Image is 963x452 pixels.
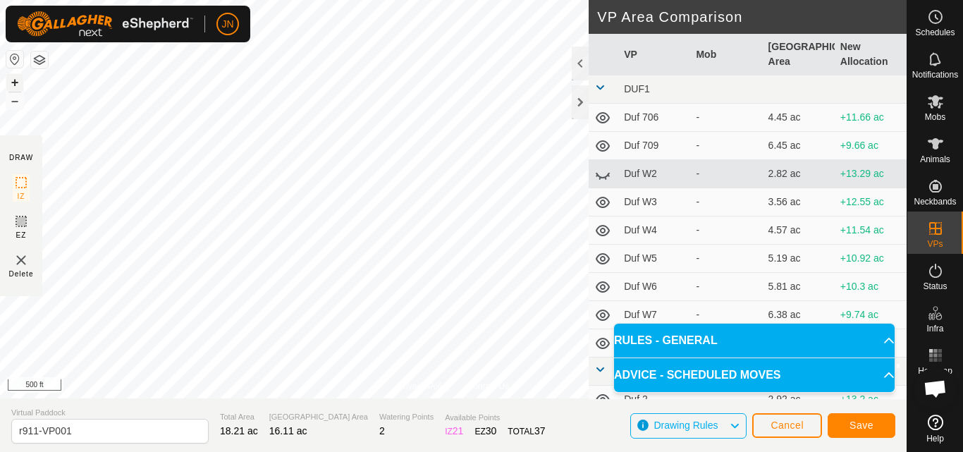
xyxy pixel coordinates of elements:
span: EZ [16,230,27,240]
span: Schedules [915,28,955,37]
span: Save [849,420,873,431]
div: IZ [445,424,463,439]
a: Help [907,409,963,448]
div: - [696,110,756,125]
span: Notifications [912,71,958,79]
span: DUF1 [624,83,650,94]
span: Help [926,434,944,443]
span: VPs [927,240,943,248]
span: Virtual Paddock [11,407,209,419]
span: 16.11 ac [269,425,307,436]
p-accordion-header: ADVICE - SCHEDULED MOVES [614,358,895,392]
span: Drawing Rules [654,420,718,431]
th: New Allocation [835,34,907,75]
div: - [696,138,756,153]
td: 2.82 ac [763,160,835,188]
td: 5.81 ac [763,273,835,301]
span: [GEOGRAPHIC_DATA] Area [269,411,368,423]
span: IZ [18,191,25,202]
span: Infra [926,324,943,333]
th: [GEOGRAPHIC_DATA] Area [763,34,835,75]
td: +9.66 ac [835,132,907,160]
h2: VP Area Comparison [597,8,907,25]
span: Delete [9,269,34,279]
div: - [696,195,756,209]
td: +9.74 ac [835,301,907,329]
span: Status [923,282,947,291]
div: - [696,251,756,266]
td: 6.45 ac [763,132,835,160]
span: Neckbands [914,197,956,206]
th: VP [618,34,690,75]
span: RULES - GENERAL [614,332,718,349]
button: Reset Map [6,51,23,68]
td: +10.92 ac [835,245,907,273]
a: Privacy Policy [398,380,450,393]
td: 5.19 ac [763,245,835,273]
span: Cancel [771,420,804,431]
a: Contact Us [467,380,509,393]
span: ADVICE - SCHEDULED MOVES [614,367,780,384]
td: 4.45 ac [763,104,835,132]
td: +10.3 ac [835,273,907,301]
td: Duf W7 [618,301,690,329]
div: Open chat [914,367,957,410]
button: + [6,74,23,91]
td: Duf W2 [618,160,690,188]
span: 37 [534,425,546,436]
img: Gallagher Logo [17,11,193,37]
td: Duf W4 [618,216,690,245]
td: Duf W6 [618,273,690,301]
td: 4.57 ac [763,216,835,245]
td: 6.38 ac [763,301,835,329]
div: DRAW [9,152,33,163]
div: TOTAL [508,424,545,439]
button: Map Layers [31,51,48,68]
span: Animals [920,155,950,164]
button: – [6,92,23,109]
span: 18.21 ac [220,425,258,436]
span: Heatmap [918,367,952,375]
div: - [696,279,756,294]
img: VP [13,252,30,269]
td: 3.56 ac [763,188,835,216]
div: - [696,307,756,322]
p-accordion-header: RULES - GENERAL [614,324,895,358]
button: Save [828,413,895,438]
td: +11.66 ac [835,104,907,132]
div: - [696,166,756,181]
td: Duf 709 [618,132,690,160]
th: Mob [690,34,762,75]
span: 21 [453,425,464,436]
td: Duf W5 [618,245,690,273]
button: Cancel [752,413,822,438]
td: +11.54 ac [835,216,907,245]
div: EZ [474,424,496,439]
span: Total Area [220,411,258,423]
span: 30 [486,425,497,436]
div: - [696,223,756,238]
span: Watering Points [379,411,434,423]
span: JN [221,17,233,32]
td: +13.29 ac [835,160,907,188]
td: Duf W3 [618,188,690,216]
span: Mobs [925,113,945,121]
span: 2 [379,425,385,436]
td: Duf 706 [618,104,690,132]
span: Available Points [445,412,545,424]
td: +12.55 ac [835,188,907,216]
